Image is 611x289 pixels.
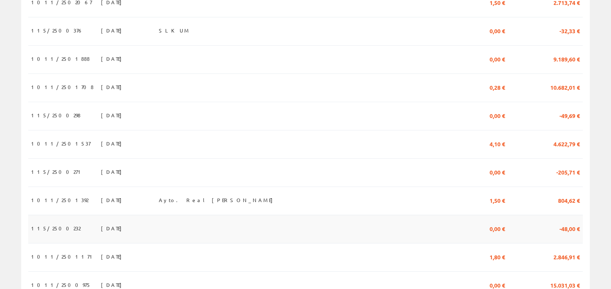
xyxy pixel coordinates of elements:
span: 0,00 € [490,53,505,65]
span: [DATE] [101,81,125,93]
span: 804,62 € [558,194,580,206]
span: 1,80 € [490,250,505,263]
span: [DATE] [101,109,125,121]
span: 1011/2501171 [31,250,95,263]
span: [DATE] [101,250,125,263]
span: 115/2500232 [31,222,80,234]
span: 1011/2501888 [31,53,90,65]
span: 115/2500271 [31,166,84,178]
span: 1011/2501392 [31,194,88,206]
span: 0,28 € [490,81,505,93]
span: [DATE] [101,53,125,65]
span: 1,50 € [490,194,505,206]
span: 10.682,01 € [550,81,580,93]
span: [DATE] [101,137,125,149]
span: 2.846,91 € [553,250,580,263]
span: Ayto. Real [PERSON_NAME] [159,194,276,206]
span: 0,00 € [490,166,505,178]
span: 4.622,79 € [553,137,580,149]
span: 0,00 € [490,109,505,121]
span: 1011/2501708 [31,81,94,93]
span: 9.189,60 € [553,53,580,65]
span: -205,71 € [556,166,580,178]
span: -32,33 € [559,24,580,36]
span: 0,00 € [490,222,505,234]
span: -49,69 € [559,109,580,121]
span: 0,00 € [490,24,505,36]
span: 4,10 € [490,137,505,149]
span: 115/2500298 [31,109,80,121]
span: [DATE] [101,166,125,178]
span: -48,00 € [559,222,580,234]
span: [DATE] [101,222,125,234]
span: 1011/2501537 [31,137,90,149]
span: 115/2500376 [31,24,83,36]
span: [DATE] [101,24,125,36]
span: [DATE] [101,194,125,206]
span: SLKUM [159,24,190,36]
